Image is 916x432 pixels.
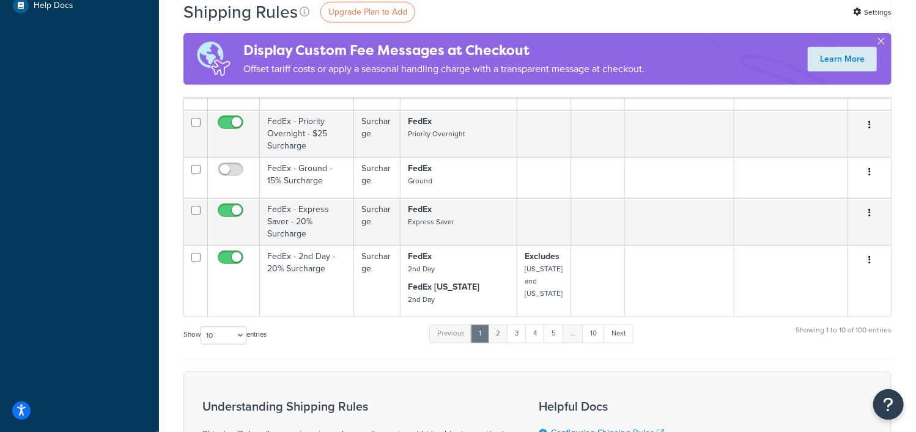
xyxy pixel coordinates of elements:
a: Upgrade Plan to Add [320,2,415,23]
td: Surcharge [354,245,401,317]
td: Surcharge [354,198,401,245]
a: Learn More [808,47,877,71]
h3: Understanding Shipping Rules [202,400,508,413]
a: 2 [488,324,508,343]
button: Open Resource Center [873,389,904,420]
small: Priority Overnight [408,128,465,139]
label: Show entries [183,326,267,345]
a: 4 [525,324,545,343]
a: 10 [582,324,605,343]
a: 1 [471,324,489,343]
a: 3 [507,324,526,343]
div: Showing 1 to 10 of 100 entries [796,323,892,350]
td: FedEx - Ground - 15% Surcharge [260,157,354,198]
td: Surcharge [354,110,401,157]
a: 5 [544,324,564,343]
h4: Display Custom Fee Messages at Checkout [243,40,645,60]
small: Ground [408,175,432,186]
small: [US_STATE] and [US_STATE] [525,263,563,299]
td: FedEx - Priority Overnight - $25 Surcharge [260,110,354,157]
strong: Excludes [525,250,560,263]
h3: Helpful Docs [539,400,739,413]
small: Express Saver [408,216,454,227]
a: Settings [853,4,892,21]
span: Help Docs [34,1,73,11]
td: Surcharge [354,157,401,198]
small: 2nd Day [408,263,435,274]
select: Showentries [201,326,246,345]
span: Upgrade Plan to Add [328,5,407,18]
a: Next [604,324,633,343]
td: FedEx - 2nd Day - 20% Surcharge [260,245,354,317]
strong: FedEx [408,250,432,263]
strong: FedEx [US_STATE] [408,280,479,293]
p: Offset tariff costs or apply a seasonal handling charge with a transparent message at checkout. [243,60,645,78]
small: 2nd Day [408,294,435,305]
a: Previous [429,324,472,343]
img: duties-banner-06bc72dcb5fe05cb3f9472aba00be2ae8eb53ab6f0d8bb03d382ba314ac3c341.png [183,33,243,85]
strong: FedEx [408,115,432,128]
a: … [563,324,583,343]
strong: FedEx [408,203,432,216]
td: FedEx - Express Saver - 20% Surcharge [260,198,354,245]
strong: FedEx [408,162,432,175]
